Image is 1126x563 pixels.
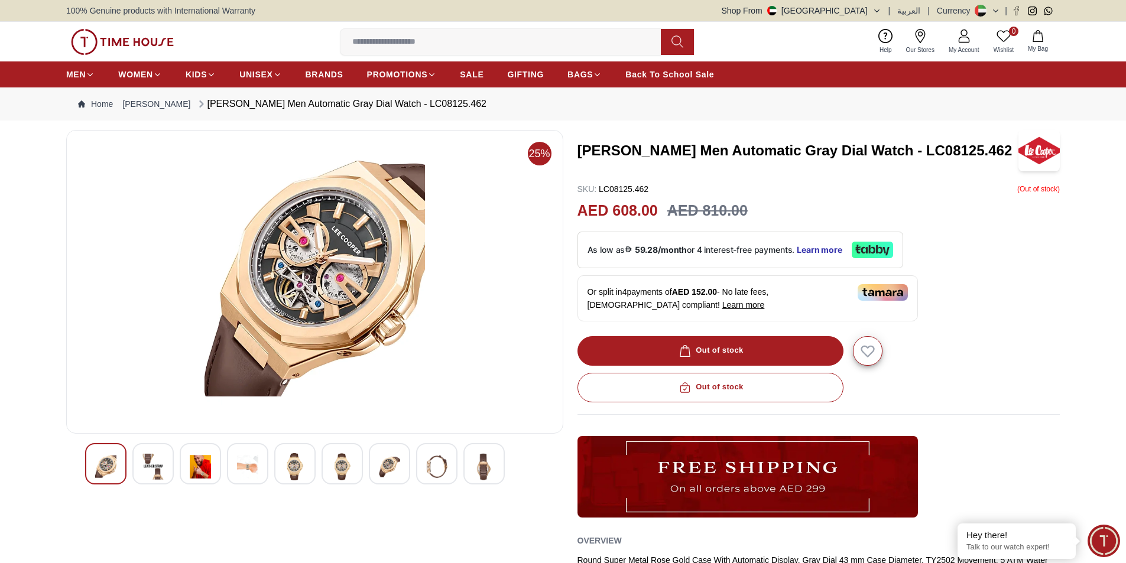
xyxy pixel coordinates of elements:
[577,183,649,195] p: LC08125.462
[667,200,748,222] h3: AED 810.00
[1021,28,1055,56] button: My Bag
[872,27,899,57] a: Help
[927,5,930,17] span: |
[76,140,553,424] img: LEE COOPER Men Automatic Gray Dial Watch - LC08125.462
[944,45,984,54] span: My Account
[237,453,258,480] img: LEE COOPER Men Automatic Gray Dial Watch - LC08125.462
[937,5,975,17] div: Currency
[897,5,920,17] button: العربية
[239,64,281,85] a: UNISEX
[367,64,437,85] a: PROMOTIONS
[332,453,353,480] img: LEE COOPER Men Automatic Gray Dial Watch - LC08125.462
[1005,5,1007,17] span: |
[284,453,306,480] img: LEE COOPER Men Automatic Gray Dial Watch - LC08125.462
[367,69,428,80] span: PROMOTIONS
[966,529,1067,541] div: Hey there!
[625,69,714,80] span: Back To School Sale
[875,45,897,54] span: Help
[577,275,918,321] div: Or split in 4 payments of - No late fees, [DEMOGRAPHIC_DATA] compliant!
[901,45,939,54] span: Our Stores
[379,453,400,480] img: LEE COOPER Men Automatic Gray Dial Watch - LC08125.462
[78,98,113,110] a: Home
[1023,44,1053,53] span: My Bag
[507,69,544,80] span: GIFTING
[1012,6,1021,15] a: Facebook
[95,453,116,480] img: LEE COOPER Men Automatic Gray Dial Watch - LC08125.462
[1044,6,1053,15] a: Whatsapp
[66,5,255,17] span: 100% Genuine products with International Warranty
[722,5,881,17] button: Shop From[GEOGRAPHIC_DATA]
[567,69,593,80] span: BAGS
[899,27,942,57] a: Our Stores
[1009,27,1018,36] span: 0
[528,142,551,165] span: 25%
[306,69,343,80] span: BRANDS
[1018,130,1060,171] img: LEE COOPER Men Automatic Gray Dial Watch - LC08125.462
[190,453,211,480] img: LEE COOPER Men Automatic Gray Dial Watch - LC08125.462
[577,532,622,549] h2: Overview
[888,5,891,17] span: |
[473,453,495,480] img: LEE COOPER Men Automatic Gray Dial Watch - LC08125.462
[577,200,658,222] h2: AED 608.00
[577,184,597,194] span: SKU :
[1017,183,1060,195] p: ( Out of stock )
[460,64,484,85] a: SALE
[186,69,207,80] span: KIDS
[66,64,95,85] a: MEN
[625,64,714,85] a: Back To School Sale
[672,287,717,297] span: AED 152.00
[567,64,602,85] a: BAGS
[118,64,162,85] a: WOMEN
[966,542,1067,552] p: Talk to our watch expert!
[989,45,1018,54] span: Wishlist
[987,27,1021,57] a: 0Wishlist
[722,300,765,310] span: Learn more
[507,64,544,85] a: GIFTING
[122,98,190,110] a: [PERSON_NAME]
[118,69,153,80] span: WOMEN
[858,284,908,301] img: Tamara
[66,87,1060,121] nav: Breadcrumb
[71,29,174,55] img: ...
[460,69,484,80] span: SALE
[767,6,777,15] img: United Arab Emirates
[426,453,447,480] img: LEE COOPER Men Automatic Gray Dial Watch - LC08125.462
[577,141,1019,160] h3: [PERSON_NAME] Men Automatic Gray Dial Watch - LC08125.462
[1088,525,1120,557] div: Chat Widget
[66,69,86,80] span: MEN
[577,436,918,518] img: ...
[239,69,272,80] span: UNISEX
[186,64,216,85] a: KIDS
[196,97,486,111] div: [PERSON_NAME] Men Automatic Gray Dial Watch - LC08125.462
[306,64,343,85] a: BRANDS
[1028,6,1037,15] a: Instagram
[142,453,164,480] img: LEE COOPER Men Automatic Gray Dial Watch - LC08125.462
